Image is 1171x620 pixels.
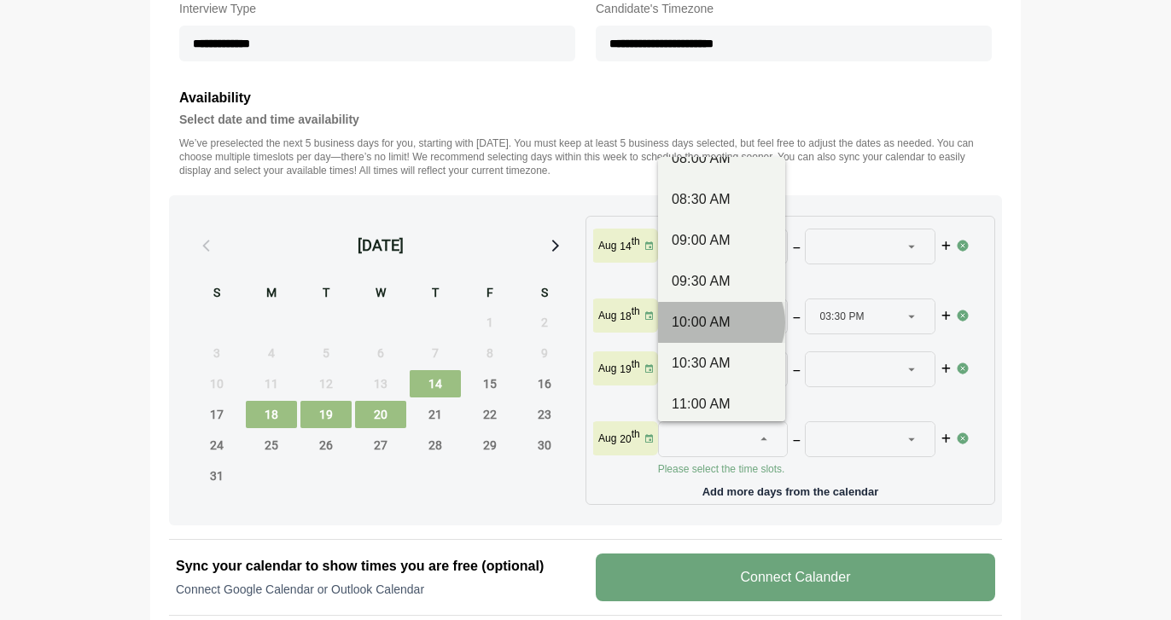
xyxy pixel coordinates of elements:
sup: th [632,428,640,440]
span: Monday, August 4, 2025 [246,339,297,367]
p: Add more days from the calendar [593,479,987,497]
div: 11:00 AM [672,394,772,414]
span: Saturday, August 2, 2025 [519,309,570,336]
span: Tuesday, August 12, 2025 [300,370,352,397]
strong: 20 [620,433,631,445]
strong: 18 [620,310,631,322]
span: Wednesday, August 6, 2025 [355,339,406,367]
span: Wednesday, August 27, 2025 [355,432,406,459]
span: Friday, August 15, 2025 [464,370,516,397]
p: Connect Google Calendar or Outlook Calendar [176,581,575,598]
span: Saturday, August 9, 2025 [519,339,570,367]
span: Monday, August 11, 2025 [246,370,297,397]
p: Please select the time slots. [658,392,957,406]
strong: 19 [620,363,631,375]
span: Tuesday, August 19, 2025 [300,401,352,428]
div: 08:00 AM [672,148,772,169]
p: We’ve preselected the next 5 business days for you, starting with [DATE]. You must keep at least ... [179,136,992,177]
span: Sunday, August 31, 2025 [191,462,242,490]
div: 10:00 AM [672,312,772,333]
p: Aug [598,239,616,252]
span: Monday, August 25, 2025 [246,432,297,459]
div: S [191,283,242,305]
h4: Select date and time availability [179,109,992,130]
strong: 14 [620,240,631,252]
div: 10:30 AM [672,353,772,374]
div: W [355,283,406,305]
span: Wednesday, August 20, 2025 [355,401,406,428]
div: T [300,283,352,305]
span: Sunday, August 17, 2025 [191,401,242,428]
div: [DATE] [358,234,404,258]
sup: th [632,358,640,370]
p: Aug [598,362,616,375]
span: Thursday, August 7, 2025 [410,339,461,367]
span: Saturday, August 23, 2025 [519,401,570,428]
div: S [519,283,570,305]
v-button: Connect Calander [596,553,995,601]
span: Friday, August 8, 2025 [464,339,516,367]
span: Saturday, August 16, 2025 [519,370,570,397]
sup: th [632,305,640,317]
span: Tuesday, August 26, 2025 [300,432,352,459]
div: 09:00 AM [672,230,772,251]
p: Please select the time slots. [658,269,957,283]
p: Aug [598,309,616,322]
span: Friday, August 22, 2025 [464,401,516,428]
h2: Sync your calendar to show times you are free (optional) [176,556,575,577]
div: F [464,283,516,305]
sup: th [632,235,640,247]
div: T [410,283,461,305]
span: Sunday, August 10, 2025 [191,370,242,397]
p: Aug [598,432,616,445]
span: Sunday, August 3, 2025 [191,339,242,367]
span: Friday, August 29, 2025 [464,432,516,459]
div: 09:30 AM [672,271,772,292]
div: 08:30 AM [672,189,772,210]
span: Saturday, August 30, 2025 [519,432,570,459]
span: Thursday, August 14, 2025 [410,370,461,397]
h3: Availability [179,87,992,109]
span: Sunday, August 24, 2025 [191,432,242,459]
span: 03:30 PM [819,299,864,333]
div: M [246,283,297,305]
span: Tuesday, August 5, 2025 [300,339,352,367]
span: Thursday, August 21, 2025 [410,401,461,428]
span: Friday, August 1, 2025 [464,309,516,336]
span: Monday, August 18, 2025 [246,401,297,428]
p: Please select the time slots. [658,462,957,476]
span: Thursday, August 28, 2025 [410,432,461,459]
span: Wednesday, August 13, 2025 [355,370,406,397]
